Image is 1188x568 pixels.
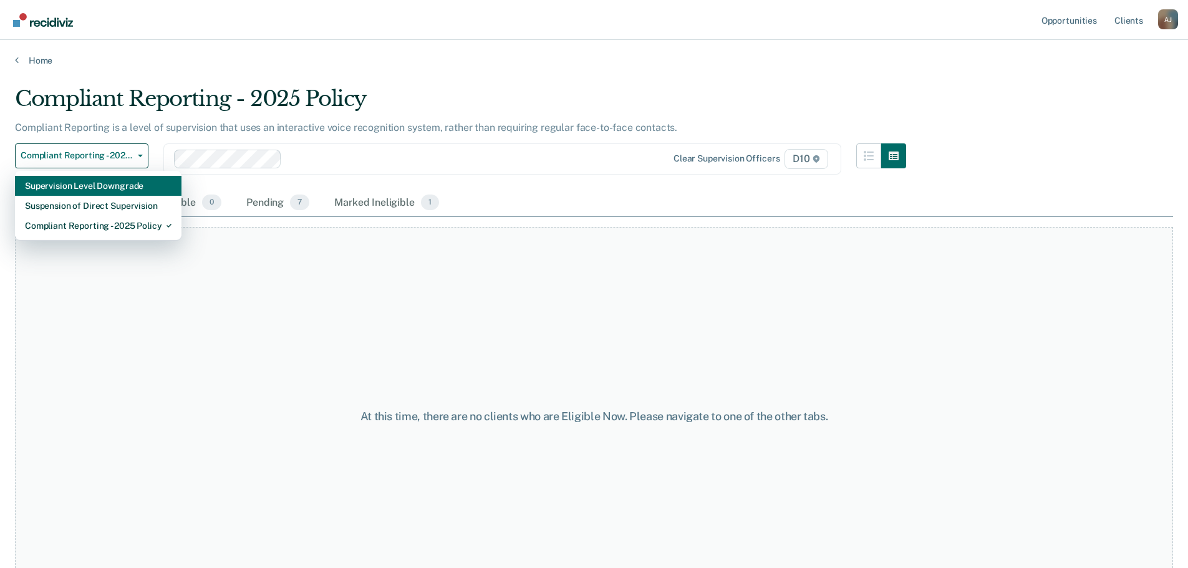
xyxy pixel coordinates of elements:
[25,176,171,196] div: Supervision Level Downgrade
[15,122,677,133] p: Compliant Reporting is a level of supervision that uses an interactive voice recognition system, ...
[15,55,1173,66] a: Home
[290,195,309,211] span: 7
[421,195,439,211] span: 1
[674,153,780,164] div: Clear supervision officers
[25,216,171,236] div: Compliant Reporting - 2025 Policy
[1158,9,1178,29] div: A J
[244,190,312,217] div: Pending7
[15,143,148,168] button: Compliant Reporting - 2025 Policy
[202,195,221,211] span: 0
[25,196,171,216] div: Suspension of Direct Supervision
[13,13,73,27] img: Recidiviz
[1158,9,1178,29] button: Profile dropdown button
[785,149,828,169] span: D10
[15,86,906,122] div: Compliant Reporting - 2025 Policy
[332,190,442,217] div: Marked Ineligible1
[305,410,884,423] div: At this time, there are no clients who are Eligible Now. Please navigate to one of the other tabs.
[21,150,133,161] span: Compliant Reporting - 2025 Policy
